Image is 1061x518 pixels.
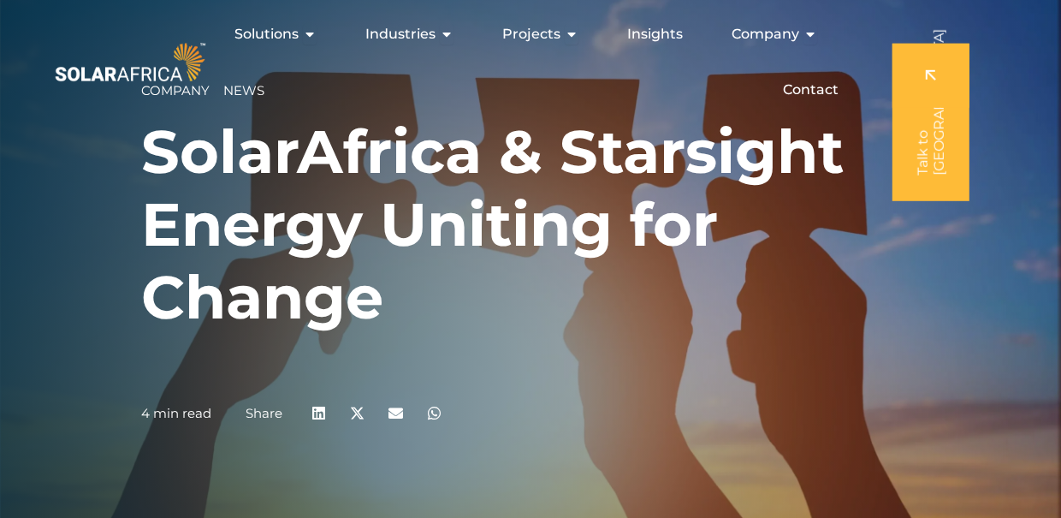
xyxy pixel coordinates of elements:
[627,24,683,45] a: Insights
[209,17,852,107] nav: Menu
[783,80,839,100] a: Contact
[365,24,436,45] span: Industries
[141,116,920,334] h1: SolarAfrica & Starsight Energy Uniting for Change
[415,394,453,432] div: Share on whatsapp
[234,24,299,45] span: Solutions
[141,406,211,421] p: 4 min read
[732,24,799,45] span: Company
[338,394,376,432] div: Share on x-twitter
[209,17,852,107] div: Menu Toggle
[376,394,415,432] div: Share on email
[502,24,560,45] span: Projects
[246,405,282,421] a: Share
[299,394,338,432] div: Share on linkedin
